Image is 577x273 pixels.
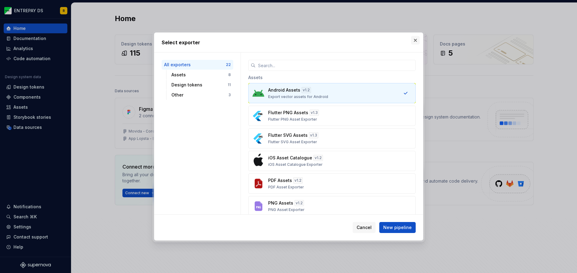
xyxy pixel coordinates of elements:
[169,90,233,100] button: Other3
[293,177,303,184] div: v 1.2
[248,128,416,148] button: Flutter SVG Assetsv1.3Flutter SVG Asset Exporter
[383,224,412,231] span: New pipeline
[226,62,231,67] div: 22
[268,132,308,138] p: Flutter SVG Assets
[228,93,231,97] div: 3
[313,155,323,161] div: v 1.2
[169,70,233,80] button: Assets8
[162,39,416,46] h2: Select exporter
[171,92,228,98] div: Other
[302,87,311,93] div: v 1.2
[294,200,304,206] div: v 1.2
[248,196,416,216] button: PNG Assetsv1.2PNG Asset Exporter
[268,87,300,93] p: Android Assets
[357,224,372,231] span: Cancel
[248,106,416,126] button: Flutter PNG Assetsv1.3Flutter PNG Asset Exporter
[268,185,304,190] p: PDF Asset Exporter
[268,140,317,144] p: Flutter SVG Asset Exporter
[248,83,416,103] button: Android Assetsv1.2Export vector assets for Android
[256,60,416,71] input: Search...
[164,62,226,68] div: All exporters
[268,117,317,122] p: Flutter PNG Asset Exporter
[353,222,376,233] button: Cancel
[268,177,292,184] p: PDF Assets
[309,132,318,138] div: v 1.3
[379,222,416,233] button: New pipeline
[228,82,231,87] div: 11
[268,200,293,206] p: PNG Assets
[228,72,231,77] div: 8
[248,71,416,83] div: Assets
[268,155,312,161] p: iOS Asset Catalogue
[248,173,416,194] button: PDF Assetsv1.2PDF Asset Exporter
[248,151,416,171] button: iOS Asset Cataloguev1.2iOS Asset Catalogue Exporter
[171,72,228,78] div: Assets
[268,162,323,167] p: iOS Asset Catalogue Exporter
[162,60,233,70] button: All exporters22
[268,110,308,116] p: Flutter PNG Assets
[171,82,228,88] div: Design tokens
[268,94,328,99] p: Export vector assets for Android
[309,110,319,116] div: v 1.3
[268,207,305,212] p: PNG Asset Exporter
[169,80,233,90] button: Design tokens11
